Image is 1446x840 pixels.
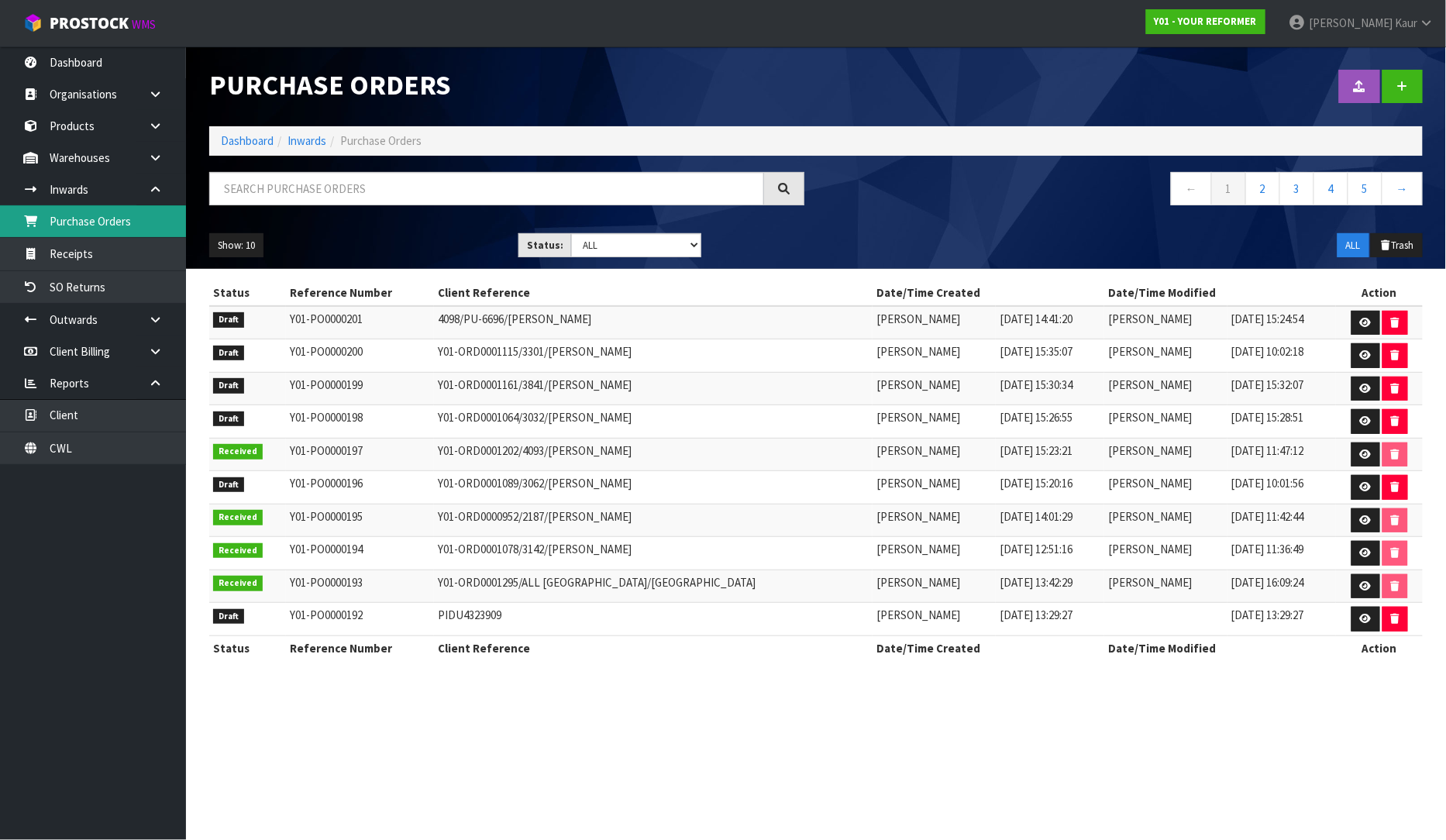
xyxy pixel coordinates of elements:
td: Y01-PO0000201 [286,306,434,339]
span: Draft [213,609,244,625]
a: Inwards [287,133,326,148]
strong: Y01 - YOUR REFORMER [1155,15,1257,28]
span: [PERSON_NAME] [1108,509,1192,524]
th: Date/Time Modified [1104,635,1336,660]
span: [PERSON_NAME] [1108,443,1192,458]
td: Y01-PO0000195 [286,504,434,537]
th: Action [1336,281,1423,305]
button: Trash [1371,233,1423,258]
span: [PERSON_NAME] [1108,344,1192,359]
a: Y01 - YOUR REFORMER [1146,9,1265,34]
span: [PERSON_NAME] [1309,15,1393,30]
span: [PERSON_NAME] [876,377,960,392]
a: 1 [1211,172,1246,205]
input: Search purchase orders [209,172,764,205]
a: → [1382,172,1423,205]
button: ALL [1338,233,1369,258]
a: 2 [1245,172,1280,205]
span: [DATE] 15:30:34 [1000,377,1072,392]
th: Client Reference [434,635,873,660]
h1: Purchase Orders [209,70,804,100]
span: [PERSON_NAME] [876,509,960,524]
span: [DATE] 15:23:21 [1000,443,1072,458]
td: Y01-PO0000196 [286,471,434,504]
span: [PERSON_NAME] [1108,575,1192,590]
span: [PERSON_NAME] [1108,312,1192,326]
a: 4 [1313,172,1348,205]
td: Y01-PO0000194 [286,537,434,570]
span: [DATE] 11:36:49 [1231,542,1304,556]
span: Draft [213,477,244,493]
nav: Page navigation [828,172,1423,210]
span: [PERSON_NAME] [876,476,960,491]
span: [DATE] 10:01:56 [1231,476,1304,491]
td: Y01-PO0000198 [286,405,434,439]
span: [DATE] 12:51:16 [1000,542,1072,556]
td: Y01-PO0000193 [286,570,434,603]
th: Reference Number [286,281,434,305]
td: Y01-ORD0001161/3841/[PERSON_NAME] [434,372,873,405]
span: [DATE] 14:41:20 [1000,312,1072,326]
img: cube-alt.png [23,13,43,33]
span: Received [213,444,263,460]
span: [DATE] 13:42:29 [1000,575,1072,590]
td: Y01-ORD0001089/3062/[PERSON_NAME] [434,471,873,504]
th: Reference Number [286,635,434,660]
td: Y01-PO0000200 [286,339,434,373]
span: [PERSON_NAME] [876,344,960,359]
td: Y01-PO0000192 [286,603,434,636]
span: [PERSON_NAME] [1108,377,1192,392]
span: Received [213,543,263,559]
span: [DATE] 13:29:27 [1231,608,1304,622]
a: ← [1171,172,1212,205]
span: ProStock [50,13,129,33]
a: 3 [1279,172,1314,205]
span: [DATE] 15:20:16 [1000,476,1072,491]
button: Show: 10 [209,233,263,258]
td: 4098/PU-6696/[PERSON_NAME] [434,306,873,339]
td: Y01-ORD0001078/3142/[PERSON_NAME] [434,537,873,570]
span: Received [213,576,263,591]
a: 5 [1348,172,1382,205]
span: [PERSON_NAME] [1108,476,1192,491]
th: Status [209,281,286,305]
span: [PERSON_NAME] [1108,542,1192,556]
span: [DATE] 11:42:44 [1231,509,1304,524]
span: [PERSON_NAME] [876,443,960,458]
th: Status [209,635,286,660]
td: Y01-ORD0001064/3032/[PERSON_NAME] [434,405,873,439]
span: [DATE] 16:09:24 [1231,575,1304,590]
span: Draft [213,312,244,328]
small: WMS [132,17,156,32]
span: [PERSON_NAME] [876,542,960,556]
span: [DATE] 14:01:29 [1000,509,1072,524]
td: Y01-ORD0000952/2187/[PERSON_NAME] [434,504,873,537]
span: Draft [213,346,244,361]
span: Purchase Orders [340,133,422,148]
th: Client Reference [434,281,873,305]
td: Y01-ORD0001295/ALL [GEOGRAPHIC_DATA]/[GEOGRAPHIC_DATA] [434,570,873,603]
th: Date/Time Created [873,281,1104,305]
strong: Status: [527,239,563,252]
a: Dashboard [221,133,274,148]
td: Y01-PO0000199 [286,372,434,405]
span: [PERSON_NAME] [1108,410,1192,425]
span: Draft [213,378,244,394]
th: Date/Time Modified [1104,281,1336,305]
span: [PERSON_NAME] [876,608,960,622]
span: Kaur [1395,15,1417,30]
td: Y01-ORD0001115/3301/[PERSON_NAME] [434,339,873,373]
span: Received [213,510,263,525]
span: [DATE] 11:47:12 [1231,443,1304,458]
span: [PERSON_NAME] [876,410,960,425]
td: Y01-ORD0001202/4093/[PERSON_NAME] [434,438,873,471]
span: [PERSON_NAME] [876,575,960,590]
span: [DATE] 15:28:51 [1231,410,1304,425]
td: Y01-PO0000197 [286,438,434,471]
span: [DATE] 15:24:54 [1231,312,1304,326]
th: Date/Time Created [873,635,1104,660]
span: [DATE] 13:29:27 [1000,608,1072,622]
span: [DATE] 15:32:07 [1231,377,1304,392]
td: PIDU4323909 [434,603,873,636]
th: Action [1336,635,1423,660]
